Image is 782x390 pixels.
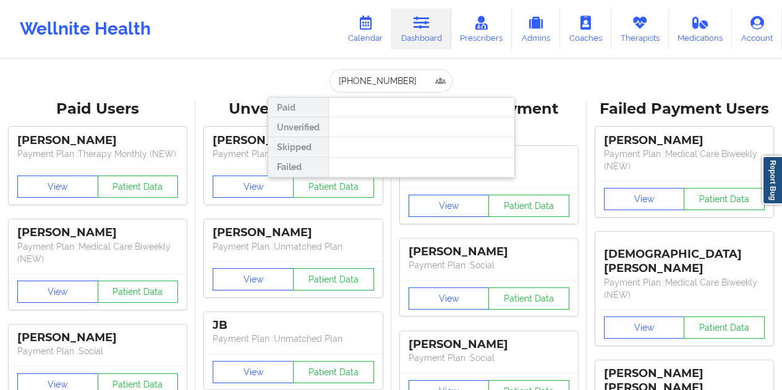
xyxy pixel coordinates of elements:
button: Patient Data [488,195,569,217]
p: Payment Plan : Social [17,345,178,357]
p: Payment Plan : Social [409,352,569,364]
div: [PERSON_NAME] [213,226,373,240]
a: Therapists [611,9,669,49]
button: View [17,176,98,198]
div: [PERSON_NAME] [409,245,569,259]
button: View [213,176,294,198]
div: Failed [268,158,328,177]
p: Payment Plan : Medical Care Biweekly (NEW) [604,276,765,301]
div: Paid [268,98,328,117]
p: Payment Plan : Therapy Monthly (NEW) [17,148,178,160]
button: Patient Data [293,268,374,290]
button: View [213,361,294,383]
div: [PERSON_NAME] [604,134,765,148]
div: JB [213,318,373,333]
a: Account [732,9,782,49]
button: Patient Data [293,361,374,383]
div: [DEMOGRAPHIC_DATA][PERSON_NAME] [604,238,765,276]
button: Patient Data [98,281,179,303]
div: [PERSON_NAME] [409,337,569,352]
button: View [17,281,98,303]
div: Unverified [268,117,328,137]
div: [PERSON_NAME] [17,226,178,240]
button: Patient Data [684,188,765,210]
a: Report Bug [762,156,782,205]
a: Coaches [560,9,611,49]
div: [PERSON_NAME] [213,134,373,148]
button: Patient Data [488,287,569,310]
a: Admins [512,9,560,49]
p: Payment Plan : Unmatched Plan [213,240,373,253]
p: Payment Plan : Unmatched Plan [213,333,373,345]
a: Medications [669,9,733,49]
p: Payment Plan : Unmatched Plan [213,148,373,160]
button: View [213,268,294,290]
a: Dashboard [392,9,451,49]
button: View [604,188,685,210]
button: Patient Data [684,316,765,339]
a: Prescribers [451,9,512,49]
div: Skipped [268,137,328,157]
div: [PERSON_NAME] [17,331,178,345]
div: Unverified Users [204,100,382,119]
div: Paid Users [9,100,187,119]
div: [PERSON_NAME] [17,134,178,148]
button: View [409,287,490,310]
p: Payment Plan : Medical Care Biweekly (NEW) [604,148,765,172]
div: Failed Payment Users [595,100,773,119]
p: Payment Plan : Social [409,259,569,271]
button: View [409,195,490,217]
button: Patient Data [98,176,179,198]
p: Payment Plan : Medical Care Biweekly (NEW) [17,240,178,265]
button: View [604,316,685,339]
button: Patient Data [293,176,374,198]
a: Calendar [339,9,392,49]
